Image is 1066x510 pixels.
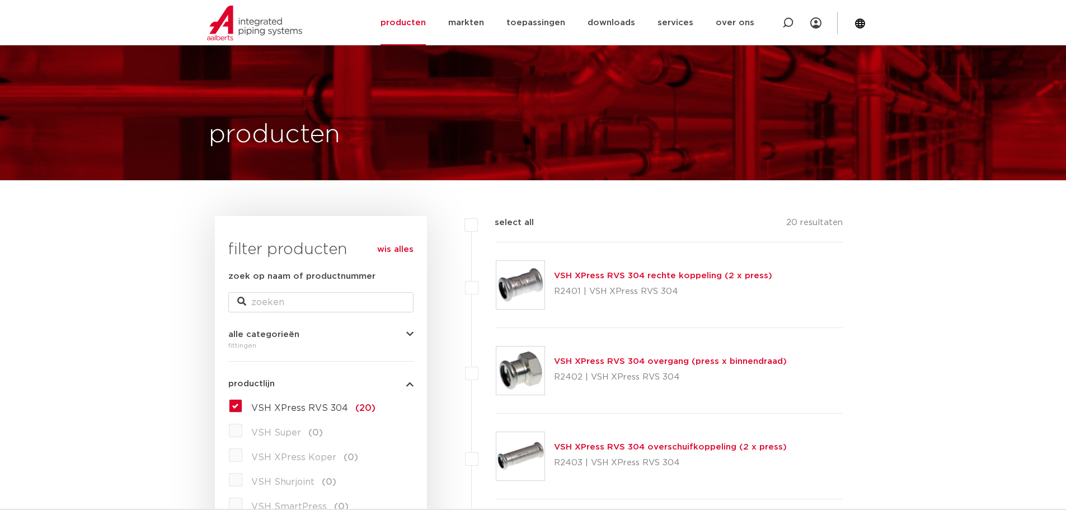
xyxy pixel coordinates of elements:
span: VSH XPress RVS 304 [251,404,348,413]
h3: filter producten [228,238,414,261]
img: Thumbnail for VSH XPress RVS 304 overschuifkoppeling (2 x press) [496,432,544,480]
p: R2403 | VSH XPress RVS 304 [554,454,787,472]
div: fittingen [228,339,414,352]
a: VSH XPress RVS 304 overschuifkoppeling (2 x press) [554,443,787,451]
h1: producten [209,117,340,153]
span: VSH Super [251,428,301,437]
span: (0) [322,478,336,486]
span: (0) [344,453,358,462]
a: VSH XPress RVS 304 rechte koppeling (2 x press) [554,272,772,280]
span: VSH Shurjoint [251,478,314,486]
label: zoek op naam of productnummer [228,270,375,283]
span: (0) [308,428,323,437]
span: VSH XPress Koper [251,453,336,462]
p: 20 resultaten [786,216,843,233]
img: Thumbnail for VSH XPress RVS 304 overgang (press x binnendraad) [496,347,544,395]
p: R2402 | VSH XPress RVS 304 [554,368,787,386]
a: VSH XPress RVS 304 overgang (press x binnendraad) [554,357,787,366]
button: alle categorieën [228,330,414,339]
span: (20) [355,404,375,413]
span: alle categorieën [228,330,299,339]
p: R2401 | VSH XPress RVS 304 [554,283,772,301]
input: zoeken [228,292,414,312]
span: productlijn [228,380,275,388]
label: select all [478,216,534,230]
img: Thumbnail for VSH XPress RVS 304 rechte koppeling (2 x press) [496,261,544,309]
button: productlijn [228,380,414,388]
a: wis alles [377,243,414,256]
